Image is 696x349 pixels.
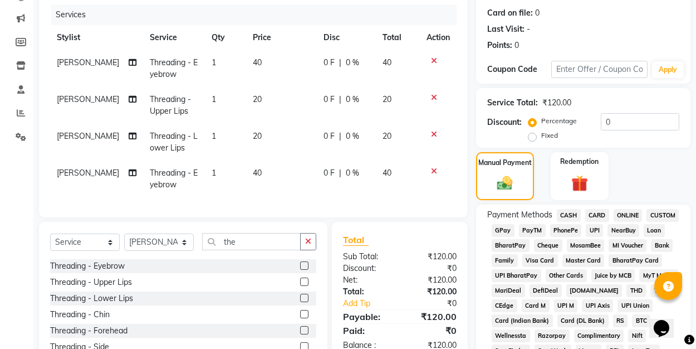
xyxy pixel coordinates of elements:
[205,25,246,50] th: Qty
[557,314,609,327] span: Card (DL Bank)
[383,57,391,67] span: 40
[487,97,538,109] div: Service Total:
[566,173,593,194] img: _gift.svg
[649,304,685,338] iframe: chat widget
[57,94,119,104] span: [PERSON_NAME]
[339,130,341,142] span: |
[335,310,400,323] div: Payable:
[57,57,119,67] span: [PERSON_NAME]
[202,233,301,250] input: Search or Scan
[346,167,359,179] span: 0 %
[492,269,541,282] span: UPI BharatPay
[57,168,119,178] span: [PERSON_NAME]
[383,168,391,178] span: 40
[346,130,359,142] span: 0 %
[400,310,465,323] div: ₹120.00
[246,25,317,50] th: Price
[51,4,465,25] div: Services
[57,131,119,141] span: [PERSON_NAME]
[150,94,191,116] span: Threading - Upper Lips
[335,286,400,298] div: Total:
[560,157,599,167] label: Redemption
[50,260,125,272] div: Threading - Eyebrow
[534,239,562,252] span: Cheque
[324,94,335,105] span: 0 F
[514,40,519,51] div: 0
[541,116,577,126] label: Percentage
[253,94,262,104] span: 20
[50,277,132,288] div: Threading - Upper Lips
[492,284,525,297] span: MariDeal
[253,57,262,67] span: 40
[530,284,562,297] span: DefiDeal
[400,251,465,263] div: ₹120.00
[522,299,550,312] span: Card M
[492,239,530,252] span: BharatPay
[324,57,335,69] span: 0 F
[343,234,369,246] span: Total
[535,7,540,19] div: 0
[527,23,530,35] div: -
[607,224,639,237] span: NearBuy
[50,325,128,337] div: Threading - Forehead
[253,168,262,178] span: 40
[487,117,522,128] div: Discount:
[609,239,646,252] span: MI Voucher
[335,324,400,337] div: Paid:
[632,314,650,327] span: BTC
[554,299,578,312] span: UPI M
[212,131,216,141] span: 1
[50,293,133,304] div: Threading - Lower Lips
[522,254,558,267] span: Visa Card
[541,130,558,140] label: Fixed
[585,209,609,222] span: CARD
[562,254,605,267] span: Master Card
[651,239,673,252] span: Bank
[652,61,684,78] button: Apply
[339,94,341,105] span: |
[335,263,400,274] div: Discount:
[150,57,198,79] span: Threading - Eyebrow
[150,131,198,153] span: Threading - Lower Lips
[628,329,646,342] span: Nift
[346,57,359,69] span: 0 %
[212,94,216,104] span: 1
[400,286,465,298] div: ₹120.00
[551,61,648,78] input: Enter Offer / Coupon Code
[492,314,553,327] span: Card (Indian Bank)
[639,269,678,282] span: MyT Money
[487,7,533,19] div: Card on file:
[400,263,465,274] div: ₹0
[626,284,646,297] span: THD
[335,274,400,286] div: Net:
[567,239,605,252] span: MosamBee
[542,97,571,109] div: ₹120.00
[609,254,662,267] span: BharatPay Card
[335,251,400,263] div: Sub Total:
[50,25,143,50] th: Stylist
[339,57,341,69] span: |
[492,254,518,267] span: Family
[411,298,465,309] div: ₹0
[324,130,335,142] span: 0 F
[535,329,570,342] span: Razorpay
[617,299,653,312] span: UPI Union
[614,209,643,222] span: ONLINE
[346,94,359,105] span: 0 %
[376,25,420,50] th: Total
[420,25,457,50] th: Action
[400,274,465,286] div: ₹120.00
[582,299,613,312] span: UPI Axis
[566,284,623,297] span: [DOMAIN_NAME]
[550,224,582,237] span: PhonePe
[478,158,532,168] label: Manual Payment
[644,224,665,237] span: Loan
[646,209,679,222] span: CUSTOM
[212,57,216,67] span: 1
[487,40,512,51] div: Points:
[400,324,465,337] div: ₹0
[492,299,517,312] span: CEdge
[339,167,341,179] span: |
[650,284,668,297] span: TCL
[212,168,216,178] span: 1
